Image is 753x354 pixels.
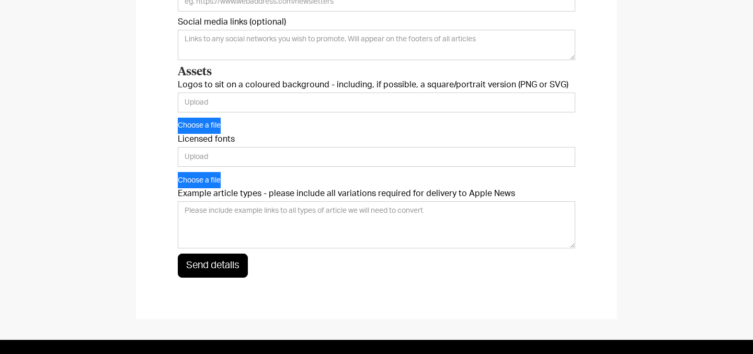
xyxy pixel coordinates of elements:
button: Choose a file [178,172,221,188]
input: Upload [178,147,575,167]
h3: Assets [178,65,575,79]
input: Send details [178,254,248,278]
button: Choose a file [178,118,221,134]
label: Example article types - please include all variations required for delivery to Apple News [178,188,575,199]
input: Upload [178,93,575,112]
label: Logos to sit on a coloured background - including, if possible, a square/portrait version (PNG or... [178,79,575,90]
label: Licensed fonts [178,134,575,144]
label: Social media links (optional) [178,17,575,27]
